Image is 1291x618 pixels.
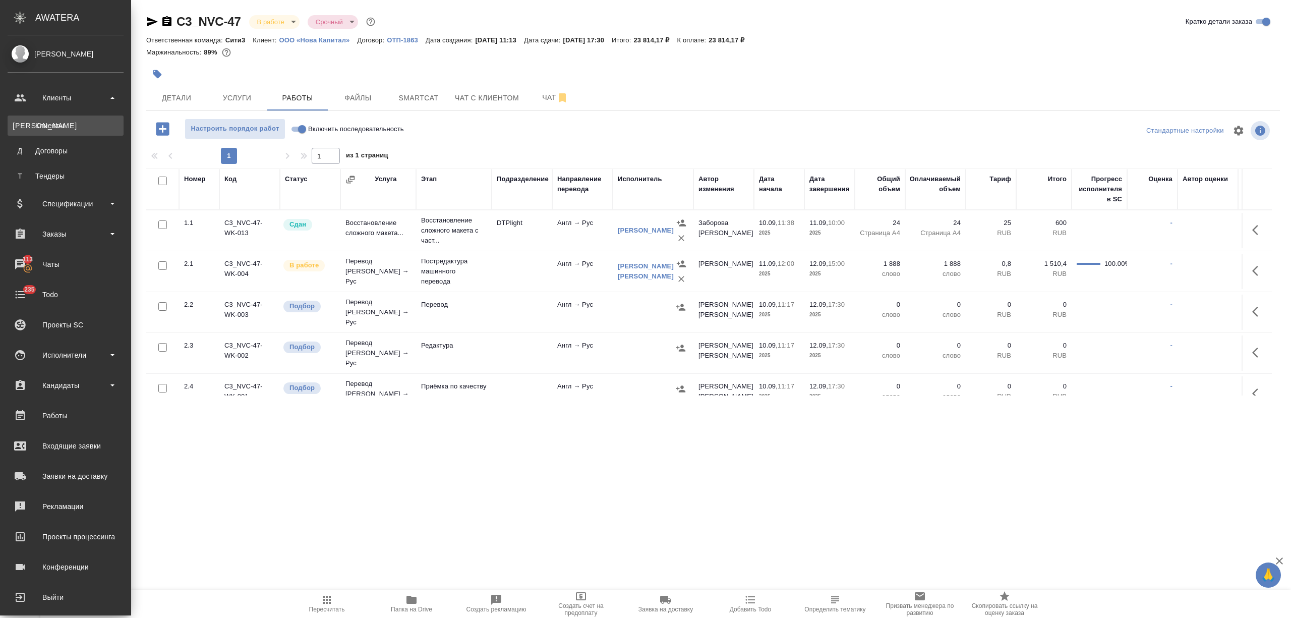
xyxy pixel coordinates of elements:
p: 89% [204,48,219,56]
button: Здесь прячутся важные кнопки [1246,341,1270,365]
td: Перевод [PERSON_NAME] → Рус [340,251,416,292]
td: Перевод [PERSON_NAME] → Рус [340,292,416,332]
td: Англ → Рус [552,254,613,289]
p: 1 888 [910,259,961,269]
div: Можно подбирать исполнителей [282,381,335,395]
p: 11:17 [778,301,794,308]
a: Заявки на доставку [3,464,129,489]
button: Папка на Drive [369,590,454,618]
p: Постредактура машинного перевода [421,256,487,287]
p: 17:30 [828,301,845,308]
div: 2.1 [184,259,214,269]
td: Перевод [PERSON_NAME] → Рус [340,374,416,414]
p: 0,8 [971,259,1011,269]
p: RUB [971,228,1011,238]
span: Кратко детали заказа [1186,17,1252,27]
div: Заказы [8,227,124,242]
button: Настроить порядок работ [185,119,285,139]
td: Восстановление сложного макета... [340,213,416,248]
p: 2025 [759,269,799,279]
p: Подбор [289,301,315,311]
span: Папка на Drive [391,606,432,613]
p: слово [910,310,961,320]
p: Подбор [289,342,315,352]
td: Англ → Рус [552,295,613,330]
p: Клиент: [253,36,279,44]
a: - [1170,382,1172,390]
p: 12:00 [778,260,794,267]
span: Скопировать ссылку на оценку заказа [968,602,1041,616]
p: 2025 [809,310,850,320]
p: 10.09, [759,342,778,349]
button: Скопировать ссылку [161,16,173,28]
p: Подбор [289,383,315,393]
p: слово [860,269,900,279]
td: Заборова [PERSON_NAME] [693,213,754,248]
div: AWATERA [35,8,131,28]
p: 12.09, [809,342,828,349]
p: 0 [910,341,961,351]
a: [PERSON_NAME] [PERSON_NAME] [618,262,674,280]
p: 12.09, [809,260,828,267]
span: Детали [152,92,201,104]
button: Определить тематику [793,590,877,618]
p: К оплате: [677,36,709,44]
a: ОТП-1863 [387,35,426,44]
button: Призвать менеджера по развитию [877,590,962,618]
p: слово [860,391,900,402]
p: Итого: [612,36,633,44]
button: Здесь прячутся важные кнопки [1246,218,1270,242]
button: Создать счет на предоплату [539,590,623,618]
button: В работе [254,18,287,26]
span: из 1 страниц [346,149,388,164]
p: [DATE] 17:30 [563,36,612,44]
a: - [1170,260,1172,267]
p: RUB [1021,269,1067,279]
span: 🙏 [1260,565,1277,586]
p: 0 [1021,300,1067,310]
p: 2025 [809,391,850,402]
div: Todo [8,287,124,302]
div: Код [224,174,237,184]
p: 2025 [809,269,850,279]
div: Статус [285,174,308,184]
div: Заявки на доставку [8,469,124,484]
p: 10:00 [828,219,845,227]
div: Проекты SC [8,317,124,332]
p: Приёмка по качеству [421,381,487,391]
p: RUB [1021,228,1067,238]
p: 0 [1021,341,1067,351]
div: Выйти [8,590,124,605]
div: Конференции [8,559,124,575]
div: 1.1 [184,218,214,228]
p: 17:30 [828,382,845,390]
div: В работе [249,15,300,29]
p: [DATE] 11:13 [475,36,524,44]
button: Удалить [674,231,689,246]
button: Здесь прячутся важные кнопки [1246,300,1270,324]
td: Англ → Рус [552,376,613,412]
td: [PERSON_NAME] [PERSON_NAME] [693,295,754,330]
div: Этап [421,174,437,184]
p: Страница А4 [910,228,961,238]
span: Настроить таблицу [1226,119,1251,143]
td: C3_NVC-47-WK-003 [219,295,280,330]
button: Назначить [673,341,688,356]
button: Здесь прячутся важные кнопки [1246,259,1270,283]
button: Пересчитать [284,590,369,618]
span: Настроить порядок работ [190,123,280,135]
div: Рекламации [8,499,124,514]
td: Англ → Рус [552,335,613,371]
button: Назначить [674,215,689,231]
div: Номер [184,174,206,184]
p: 0 [860,381,900,391]
span: Создать рекламацию [466,606,526,613]
a: [PERSON_NAME]Клиенты [8,116,124,136]
p: 11:38 [778,219,794,227]
p: слово [860,310,900,320]
p: слово [860,351,900,361]
button: Заявка на доставку [623,590,708,618]
p: Перевод [421,300,487,310]
svg: Отписаться [556,92,568,104]
p: 0 [860,300,900,310]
